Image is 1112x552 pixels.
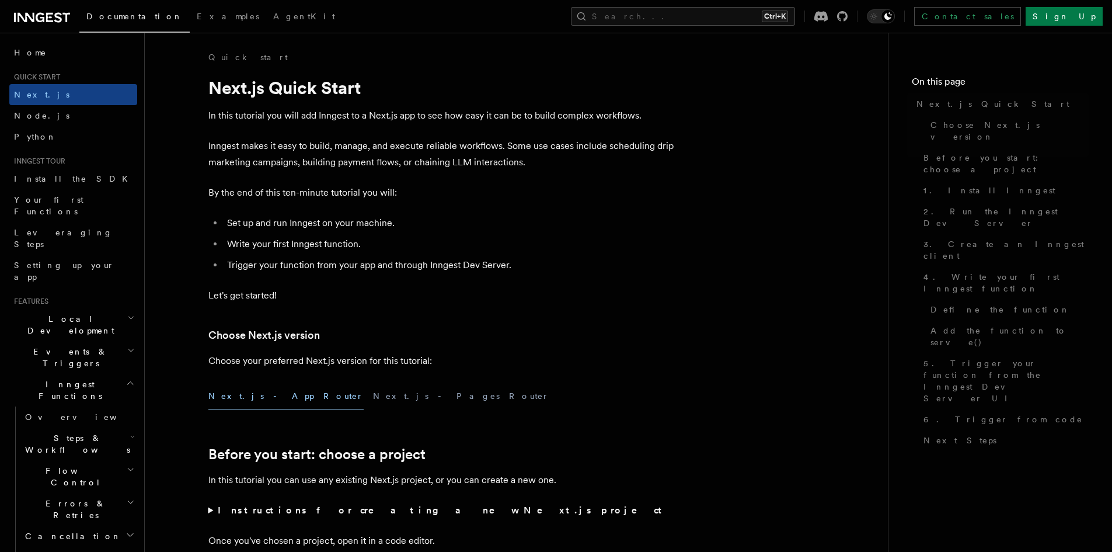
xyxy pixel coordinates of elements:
[923,271,1089,294] span: 4. Write your first Inngest function
[9,222,137,255] a: Leveraging Steps
[208,107,675,124] p: In this tutorial you will add Inngest to a Next.js app to see how easy it can be to build complex...
[9,297,48,306] span: Features
[208,472,675,488] p: In this tutorial you can use any existing Next.js project, or you can create a new one.
[197,12,259,21] span: Examples
[20,407,137,428] a: Overview
[919,266,1089,299] a: 4. Write your first Inngest function
[912,75,1089,93] h4: On this page
[9,42,137,63] a: Home
[926,299,1089,320] a: Define the function
[208,446,426,463] a: Before you start: choose a project
[208,287,675,304] p: Let's get started!
[373,383,549,409] button: Next.js - Pages Router
[208,353,675,369] p: Choose your preferred Next.js version for this tutorial:
[14,132,57,141] span: Python
[923,435,996,446] span: Next Steps
[20,530,121,542] span: Cancellation
[14,90,69,99] span: Next.js
[923,152,1089,175] span: Before you start: choose a project
[20,526,137,547] button: Cancellation
[224,257,675,273] li: Trigger your function from your app and through Inngest Dev Server.
[218,505,667,516] strong: Instructions for creating a new Next.js project
[20,465,127,488] span: Flow Control
[14,195,83,216] span: Your first Functions
[20,428,137,460] button: Steps & Workflows
[208,502,675,519] summary: Instructions for creating a new Next.js project
[14,228,113,249] span: Leveraging Steps
[224,236,675,252] li: Write your first Inngest function.
[923,238,1089,262] span: 3. Create an Inngest client
[14,261,114,282] span: Setting up your app
[266,4,342,32] a: AgentKit
[14,174,135,183] span: Install the SDK
[923,185,1055,196] span: 1. Install Inngest
[919,201,1089,234] a: 2. Run the Inngest Dev Server
[9,189,137,222] a: Your first Functions
[9,313,127,336] span: Local Development
[9,126,137,147] a: Python
[208,327,320,343] a: Choose Next.js version
[9,84,137,105] a: Next.js
[919,147,1089,180] a: Before you start: choose a project
[208,185,675,201] p: By the end of this ten-minute tutorial you will:
[930,119,1089,143] span: Choose Next.js version
[14,47,47,58] span: Home
[208,533,675,549] p: Once you've chosen a project, open it in a code editor.
[208,383,364,409] button: Next.js - App Router
[914,7,1021,26] a: Contact sales
[20,493,137,526] button: Errors & Retries
[9,341,137,374] button: Events & Triggers
[1026,7,1103,26] a: Sign Up
[923,206,1089,229] span: 2. Run the Inngest Dev Server
[930,325,1089,348] span: Add the function to serve()
[919,430,1089,451] a: Next Steps
[20,498,127,521] span: Errors & Retries
[926,114,1089,147] a: Choose Next.js version
[916,98,1069,110] span: Next.js Quick Start
[190,4,266,32] a: Examples
[571,7,795,26] button: Search...Ctrl+K
[20,432,130,456] span: Steps & Workflows
[86,12,183,21] span: Documentation
[9,346,127,369] span: Events & Triggers
[20,460,137,493] button: Flow Control
[919,353,1089,409] a: 5. Trigger your function from the Inngest Dev Server UI
[926,320,1089,353] a: Add the function to serve()
[923,357,1089,404] span: 5. Trigger your function from the Inngest Dev Server UI
[9,72,60,82] span: Quick start
[919,234,1089,266] a: 3. Create an Inngest client
[208,77,675,98] h1: Next.js Quick Start
[208,138,675,171] p: Inngest makes it easy to build, manage, and execute reliable workflows. Some use cases include sc...
[25,412,145,422] span: Overview
[930,304,1070,315] span: Define the function
[9,105,137,126] a: Node.js
[919,409,1089,430] a: 6. Trigger from code
[9,374,137,407] button: Inngest Functions
[273,12,335,21] span: AgentKit
[867,9,895,23] button: Toggle dark mode
[9,157,65,166] span: Inngest tour
[79,4,190,33] a: Documentation
[762,11,788,22] kbd: Ctrl+K
[919,180,1089,201] a: 1. Install Inngest
[9,168,137,189] a: Install the SDK
[224,215,675,231] li: Set up and run Inngest on your machine.
[9,255,137,287] a: Setting up your app
[208,51,288,63] a: Quick start
[9,379,126,402] span: Inngest Functions
[912,93,1089,114] a: Next.js Quick Start
[923,414,1083,425] span: 6. Trigger from code
[9,308,137,341] button: Local Development
[14,111,69,120] span: Node.js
